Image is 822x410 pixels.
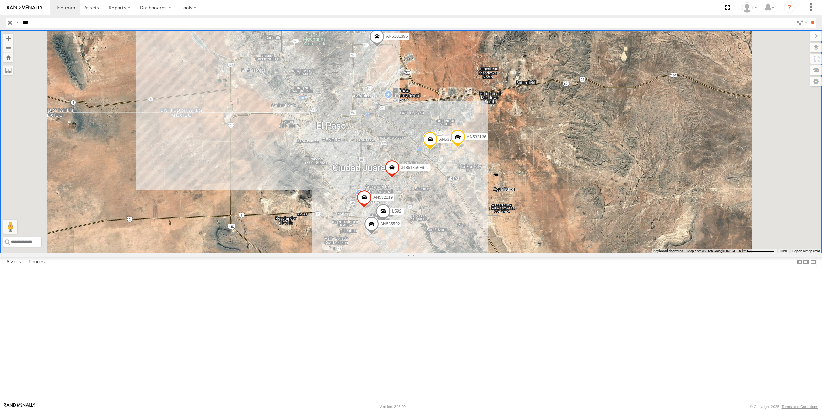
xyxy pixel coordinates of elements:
[794,18,809,28] label: Search Filter Options
[803,257,810,267] label: Dock Summary Table to the Right
[373,195,393,199] span: AN532119
[4,403,35,410] a: Visit our Website
[380,404,406,409] div: Version: 306.00
[796,257,803,267] label: Dock Summary Table to the Left
[782,404,818,409] a: Terms and Conditions
[784,2,795,13] i: ?
[3,65,13,75] label: Measure
[810,257,817,267] label: Hide Summary Table
[739,2,759,13] div: Roberto Garcia
[792,249,820,253] a: Report a map error
[653,249,683,253] button: Keyboard shortcuts
[380,222,400,226] span: AN535592
[14,18,20,28] label: Search Query
[3,53,13,62] button: Zoom Home
[25,257,48,267] label: Fences
[7,5,43,10] img: rand-logo.svg
[810,77,822,86] label: Map Settings
[750,404,818,409] div: © Copyright 2025 -
[439,137,459,142] span: AN531520
[3,34,13,43] button: Zoom in
[401,165,430,170] span: 34851866F9CC
[739,249,747,253] span: 5 km
[780,250,787,252] a: Terms (opens in new tab)
[687,249,735,253] span: Map data ©2025 Google, INEGI
[737,249,777,253] button: Map Scale: 5 km per 77 pixels
[386,34,408,39] span: AN5301395
[467,134,486,139] span: AN532136
[3,257,24,267] label: Assets
[392,208,401,213] span: L592
[3,43,13,53] button: Zoom out
[3,220,17,234] button: Drag Pegman onto the map to open Street View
